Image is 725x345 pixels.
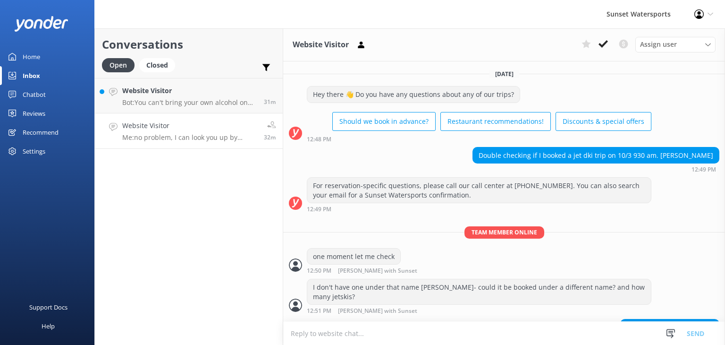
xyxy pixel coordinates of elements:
[29,298,67,317] div: Support Docs
[95,113,283,149] a: Website VisitorMe:no problem, I can look you up by phone or email also to see if we have it32m
[102,35,276,53] h2: Conversations
[23,123,59,142] div: Recommend
[338,308,417,314] span: [PERSON_NAME] with Sunset
[122,121,257,131] h4: Website Visitor
[23,66,40,85] div: Inbox
[139,58,175,72] div: Closed
[691,167,716,172] strong: 12:49 PM
[14,16,68,32] img: yonder-white-logo.png
[307,308,331,314] strong: 12:51 PM
[556,112,651,131] button: Discounts & special offers
[102,58,135,72] div: Open
[307,136,651,142] div: Sep 25 2025 11:48am (UTC -05:00) America/Cancun
[23,104,45,123] div: Reviews
[307,307,651,314] div: Sep 25 2025 11:51am (UTC -05:00) America/Cancun
[473,147,719,164] div: Double checking if I booked a jet dki trip on 10/3 930 am. [PERSON_NAME]
[264,133,276,141] span: Sep 25 2025 12:00pm (UTC -05:00) America/Cancun
[95,78,283,113] a: Website VisitorBot:You can't bring your own alcohol on our public trips, but if you've rented one...
[621,319,719,336] div: 2. [PERSON_NAME] or mark
[489,70,519,78] span: [DATE]
[307,137,331,142] strong: 12:48 PM
[102,60,139,70] a: Open
[307,207,331,212] strong: 12:49 PM
[307,249,400,265] div: one moment let me check
[307,178,651,203] div: For reservation-specific questions, please call our call center at [PHONE_NUMBER]. You can also s...
[122,133,257,142] p: Me: no problem, I can look you up by phone or email also to see if we have it
[293,39,349,51] h3: Website Visitor
[332,112,436,131] button: Should we book in advance?
[23,142,45,161] div: Settings
[307,279,651,304] div: I don't have one under that name [PERSON_NAME]- could it be booked under a different name? and ho...
[635,37,716,52] div: Assign User
[122,98,257,107] p: Bot: You can't bring your own alcohol on our public trips, but if you've rented one of our rental...
[440,112,551,131] button: Restaurant recommendations!
[23,47,40,66] div: Home
[264,98,276,106] span: Sep 25 2025 12:02pm (UTC -05:00) America/Cancun
[464,226,544,238] span: Team member online
[338,268,417,274] span: [PERSON_NAME] with Sunset
[307,86,520,103] div: Hey there 👋 Do you have any questions about any of our trips?
[472,166,719,172] div: Sep 25 2025 11:49am (UTC -05:00) America/Cancun
[23,85,46,104] div: Chatbot
[42,317,55,336] div: Help
[139,60,180,70] a: Closed
[640,39,677,50] span: Assign user
[307,268,331,274] strong: 12:50 PM
[307,267,448,274] div: Sep 25 2025 11:50am (UTC -05:00) America/Cancun
[122,86,257,96] h4: Website Visitor
[307,206,651,212] div: Sep 25 2025 11:49am (UTC -05:00) America/Cancun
